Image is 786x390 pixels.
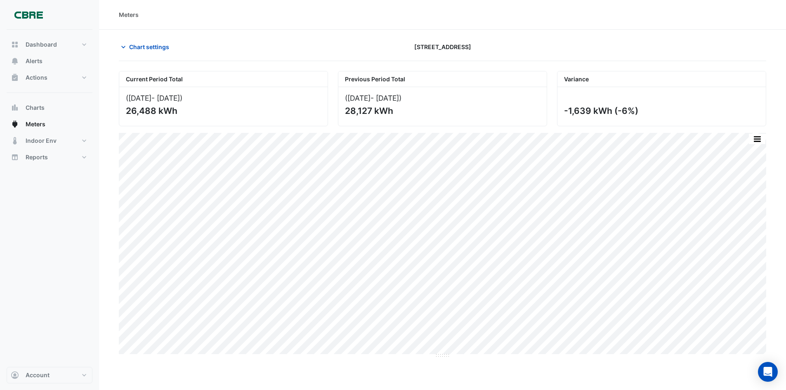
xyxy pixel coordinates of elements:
[129,43,169,51] span: Chart settings
[119,71,328,87] div: Current Period Total
[11,57,19,65] app-icon: Alerts
[414,43,471,51] span: [STREET_ADDRESS]
[26,57,42,65] span: Alerts
[126,106,319,116] div: 26,488 kWh
[26,40,57,49] span: Dashboard
[11,40,19,49] app-icon: Dashboard
[7,116,92,132] button: Meters
[7,149,92,165] button: Reports
[7,69,92,86] button: Actions
[7,53,92,69] button: Alerts
[11,137,19,145] app-icon: Indoor Env
[11,153,19,161] app-icon: Reports
[7,367,92,383] button: Account
[11,120,19,128] app-icon: Meters
[749,134,765,144] button: More Options
[557,71,766,87] div: Variance
[371,94,399,102] span: - [DATE]
[758,362,778,382] div: Open Intercom Messenger
[10,7,47,23] img: Company Logo
[7,132,92,149] button: Indoor Env
[119,10,139,19] div: Meters
[26,137,57,145] span: Indoor Env
[26,153,48,161] span: Reports
[26,120,45,128] span: Meters
[26,104,45,112] span: Charts
[564,106,758,116] div: -1,639 kWh (-6%)
[11,104,19,112] app-icon: Charts
[345,94,540,102] div: ([DATE] )
[7,36,92,53] button: Dashboard
[345,106,538,116] div: 28,127 kWh
[26,73,47,82] span: Actions
[338,71,547,87] div: Previous Period Total
[119,40,175,54] button: Chart settings
[26,371,50,379] span: Account
[11,73,19,82] app-icon: Actions
[7,99,92,116] button: Charts
[126,94,321,102] div: ([DATE] )
[151,94,180,102] span: - [DATE]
